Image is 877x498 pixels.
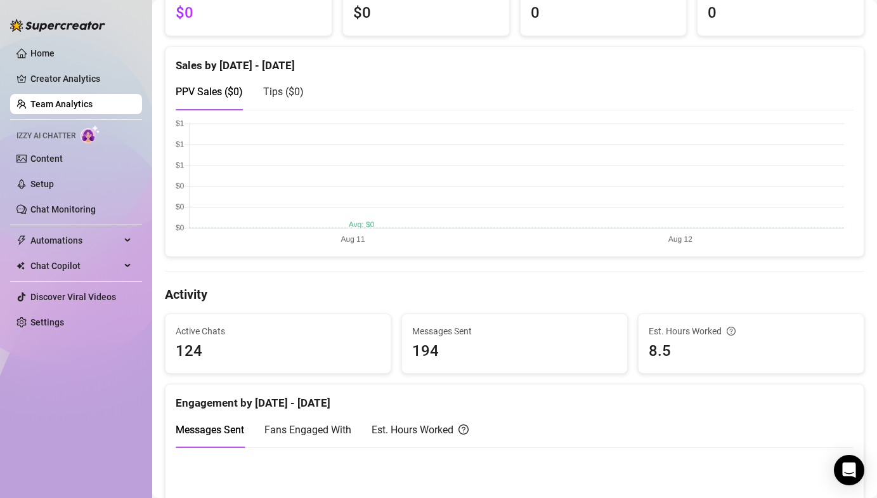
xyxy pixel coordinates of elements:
a: Chat Monitoring [30,204,96,214]
div: Sales by [DATE] - [DATE] [176,47,854,74]
span: Chat Copilot [30,256,120,276]
span: Tips ( $0 ) [263,86,304,98]
span: Messages Sent [412,324,617,338]
img: Chat Copilot [16,261,25,270]
h4: Activity [165,285,864,303]
img: logo-BBDzfeDw.svg [10,19,105,32]
span: 0 [531,1,677,25]
span: question-circle [727,324,736,338]
a: Settings [30,317,64,327]
div: Engagement by [DATE] - [DATE] [176,384,854,412]
span: 124 [176,339,380,364]
span: Fans Engaged With [264,424,351,436]
span: question-circle [458,422,469,438]
a: Creator Analytics [30,69,132,89]
span: $0 [353,1,499,25]
span: 8.5 [649,339,854,364]
span: $0 [176,1,322,25]
a: Discover Viral Videos [30,292,116,302]
span: PPV Sales ( $0 ) [176,86,243,98]
span: thunderbolt [16,235,27,246]
span: Izzy AI Chatter [16,130,75,142]
div: Est. Hours Worked [372,422,469,438]
a: Home [30,48,55,58]
span: 194 [412,339,617,364]
span: 0 [708,1,854,25]
div: Open Intercom Messenger [834,455,864,485]
span: Messages Sent [176,424,244,436]
a: Team Analytics [30,99,93,109]
div: Est. Hours Worked [649,324,854,338]
span: Active Chats [176,324,380,338]
a: Content [30,154,63,164]
img: AI Chatter [81,125,100,143]
a: Setup [30,179,54,189]
span: Automations [30,230,120,251]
